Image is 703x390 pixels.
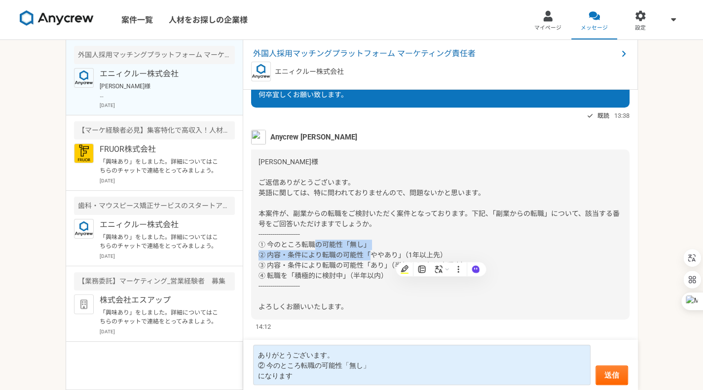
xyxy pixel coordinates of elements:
p: 「興味あり」をしました。詳細についてはこちらのチャットで連絡をとってみましょう。 [100,157,222,175]
p: [DATE] [100,328,235,335]
button: 送信 [595,365,628,385]
div: 外国人採用マッチングプラットフォーム マーケティング責任者 [74,46,235,64]
p: エニィクルー株式会社 [100,68,222,80]
span: 設定 [635,24,646,32]
span: 外国人採用マッチングプラットフォーム マーケティング責任者 [253,48,618,60]
p: 株式会社エスアップ [100,294,222,306]
span: 既読 [597,110,609,122]
span: マイページ [534,24,561,32]
div: 【業務委託】マーケティング_営業経験者 募集 [74,272,235,290]
p: [DATE] [100,177,235,184]
img: %E5%90%8D%E7%A7%B0%E6%9C%AA%E8%A8%AD%E5%AE%9A%E3%81%AE%E3%83%87%E3%82%B6%E3%82%A4%E3%83%B3__3_.png [251,130,266,144]
img: logo_text_blue_01.png [251,62,271,81]
p: FRUOR株式会社 [100,143,222,155]
img: 8DqYSo04kwAAAAASUVORK5CYII= [20,10,94,26]
span: Anycrew [PERSON_NAME] [270,132,357,142]
div: 【マーケ経験者必見】集客特化で高収入！人材紹介の集客担当募集 [74,121,235,140]
img: default_org_logo-42cde973f59100197ec2c8e796e4974ac8490bb5b08a0eb061ff975e4574aa76.png [74,294,94,314]
p: エニィクルー株式会社 [275,67,344,77]
p: [DATE] [100,252,235,260]
img: logo_text_blue_01.png [74,219,94,239]
p: エニィクルー株式会社 [100,219,222,231]
p: [DATE] [100,102,235,109]
span: 14:12 [256,322,271,331]
p: 「興味あり」をしました。詳細についてはこちらのチャットで連絡をとってみましょう。 [100,233,222,250]
img: FRUOR%E3%83%AD%E3%82%B3%E3%82%99.png [74,143,94,163]
img: logo_text_blue_01.png [74,68,94,88]
div: 歯科・マウスピース矯正サービスのスタートアップでの広告運用を募集 [74,197,235,215]
span: [PERSON_NAME]様 ご返信ありがとうございます。 英語に関しては、特に問われておりませんので、問題ないかと思います。 本案件が、副業からの転職をご検討いただく案件となっております。下記... [259,158,620,311]
textarea: ありがとうございます。 ② 今のところ転職の可能性「無し」 になります [253,345,591,385]
p: 「興味あり」をしました。詳細についてはこちらのチャットで連絡をとってみましょう。 [100,308,222,326]
p: [PERSON_NAME]様 ご返信ありがとうございます。 英語に関しては、特に問われておりませんので、問題ないかと思います。 本案件が、副業からの転職をご検討いただく案件となっております。下記... [100,82,222,100]
span: 13:38 [614,111,629,120]
span: メッセージ [581,24,608,32]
